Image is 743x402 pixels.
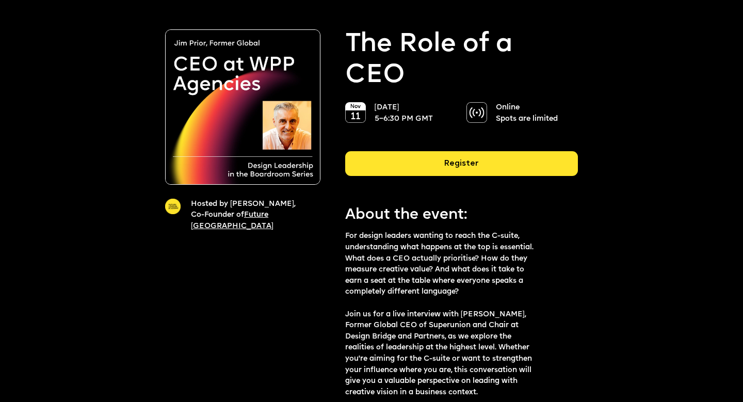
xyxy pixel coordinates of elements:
img: A yellow circle with Future London Academy logo [165,199,181,214]
div: Register [345,151,578,176]
p: Online Spots are limited [496,102,570,124]
a: Register [345,151,578,184]
p: For design leaders wanting to reach the C-suite, understanding what happens at the top is essenti... [345,231,534,398]
p: About the event: [345,205,555,226]
p: [DATE] 5–6:30 PM GMT [375,102,448,124]
p: Hosted by [PERSON_NAME], Co-Founder of [191,199,308,232]
p: The Role of a CEO [345,29,578,92]
a: Future [GEOGRAPHIC_DATA] [191,211,273,230]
